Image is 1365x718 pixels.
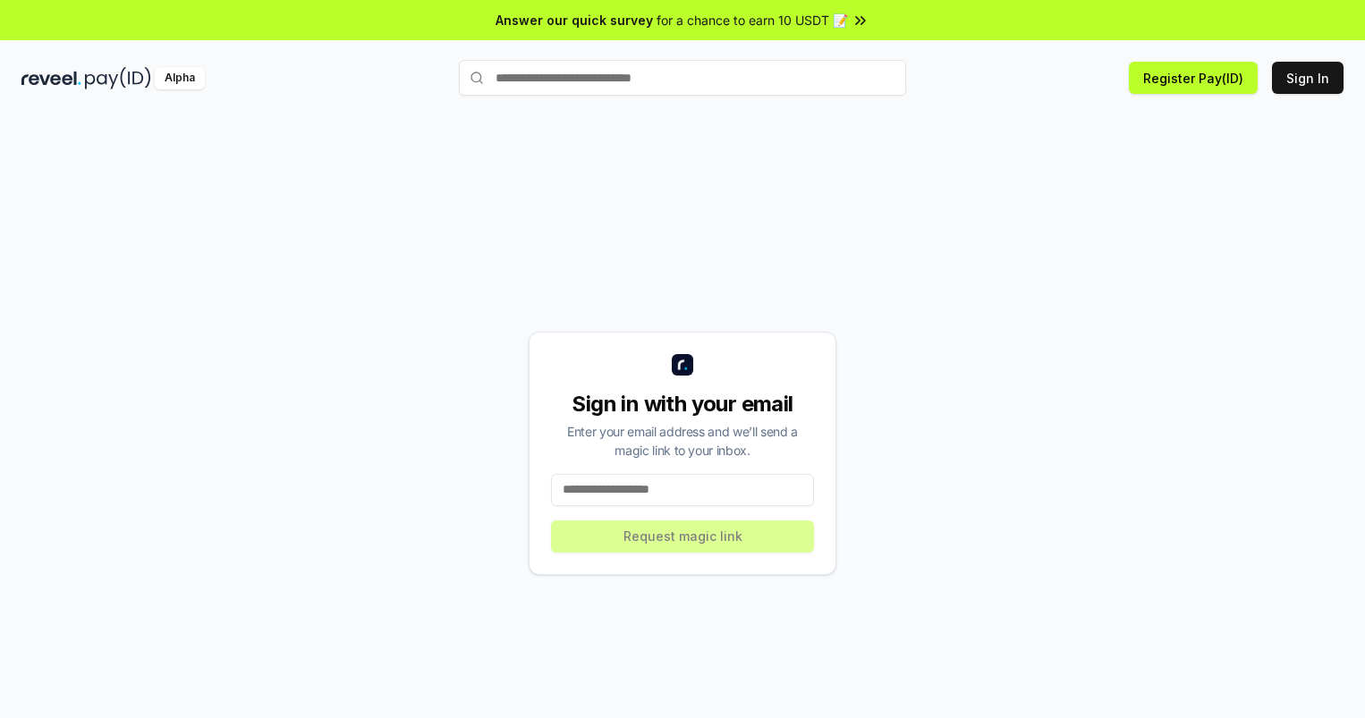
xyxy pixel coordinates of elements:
img: logo_small [672,354,693,376]
div: Enter your email address and we’ll send a magic link to your inbox. [551,422,814,460]
span: Answer our quick survey [496,11,653,30]
div: Sign in with your email [551,390,814,418]
span: for a chance to earn 10 USDT 📝 [657,11,848,30]
img: pay_id [85,67,151,89]
div: Alpha [155,67,205,89]
button: Sign In [1272,62,1344,94]
img: reveel_dark [21,67,81,89]
button: Register Pay(ID) [1129,62,1258,94]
